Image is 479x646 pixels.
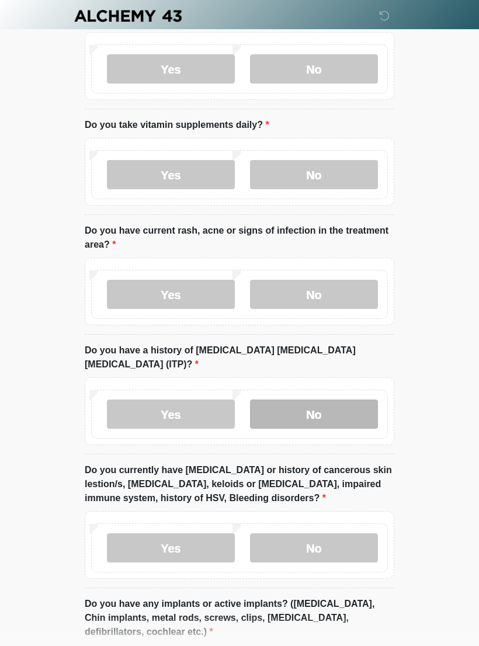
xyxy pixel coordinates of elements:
[85,598,394,640] label: Do you have any implants or active implants? ([MEDICAL_DATA], Chin implants, metal rods, screws, ...
[250,400,378,429] label: No
[250,161,378,190] label: No
[107,400,235,429] label: Yes
[107,534,235,563] label: Yes
[85,119,269,133] label: Do you take vitamin supplements daily?
[73,9,183,23] img: Alchemy 43 Logo
[107,161,235,190] label: Yes
[85,344,394,372] label: Do you have a history of [MEDICAL_DATA] [MEDICAL_DATA] [MEDICAL_DATA] (ITP)?
[107,280,235,310] label: Yes
[250,534,378,563] label: No
[250,55,378,84] label: No
[85,464,394,506] label: Do you currently have [MEDICAL_DATA] or history of cancerous skin lestion/s, [MEDICAL_DATA], kelo...
[107,55,235,84] label: Yes
[250,280,378,310] label: No
[85,224,394,252] label: Do you have current rash, acne or signs of infection in the treatment area?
